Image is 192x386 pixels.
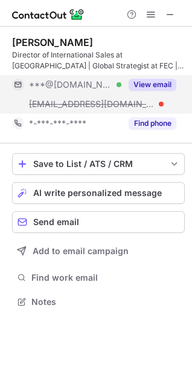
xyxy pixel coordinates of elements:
[33,159,164,169] div: Save to List / ATS / CRM
[129,117,176,129] button: Reveal Button
[33,246,129,256] span: Add to email campaign
[12,36,93,48] div: [PERSON_NAME]
[33,188,162,198] span: AI write personalized message
[12,269,185,286] button: Find work email
[12,211,185,233] button: Send email
[129,79,176,91] button: Reveal Button
[12,182,185,204] button: AI write personalized message
[31,296,180,307] span: Notes
[29,99,155,110] span: [EMAIL_ADDRESS][DOMAIN_NAME]
[31,272,180,283] span: Find work email
[12,50,185,71] div: Director of International Sales at [GEOGRAPHIC_DATA] | Global Strategist at FEC | Technology Inno...
[29,79,112,90] span: ***@[DOMAIN_NAME]
[12,153,185,175] button: save-profile-one-click
[12,293,185,310] button: Notes
[12,7,85,22] img: ContactOut v5.3.10
[33,217,79,227] span: Send email
[12,240,185,262] button: Add to email campaign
